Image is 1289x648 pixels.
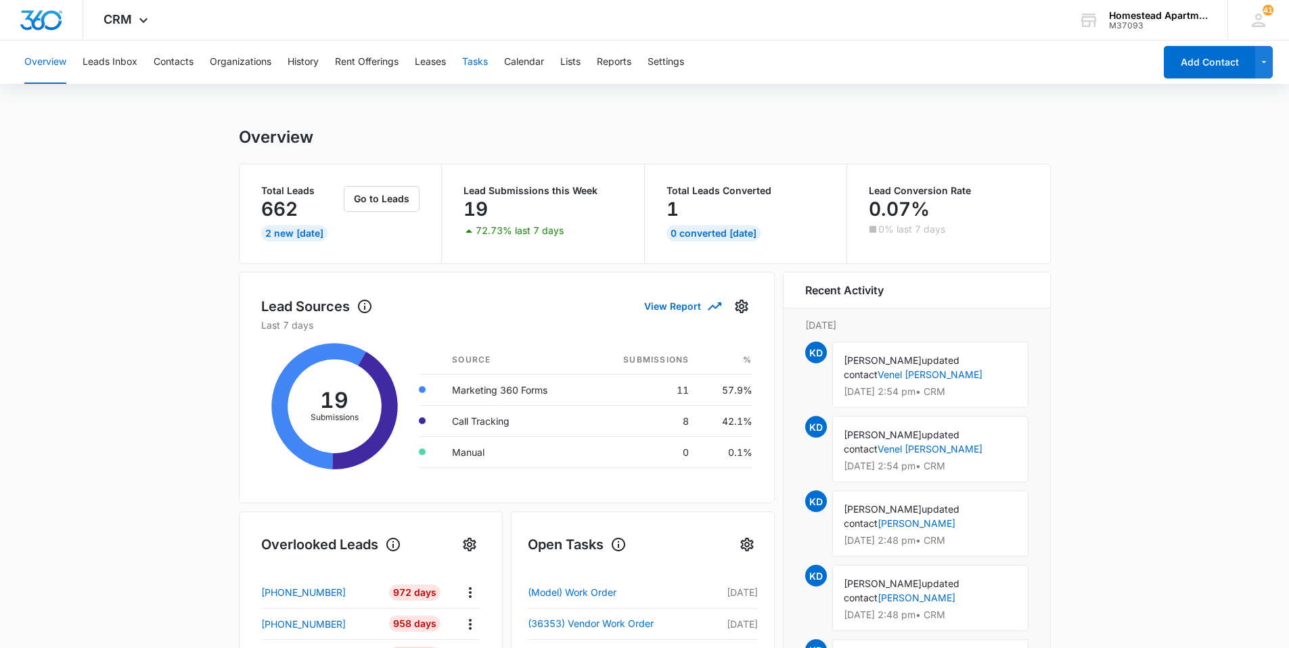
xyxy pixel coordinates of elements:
[844,578,922,589] span: [PERSON_NAME]
[589,405,700,436] td: 8
[805,490,827,512] span: KD
[1263,5,1273,16] div: notifications count
[261,198,298,220] p: 662
[239,127,313,147] h1: Overview
[679,617,758,631] p: [DATE]
[463,198,488,220] p: 19
[261,225,327,241] div: 2 New [DATE]
[700,436,752,467] td: 0.1%
[736,534,758,555] button: Settings
[154,41,194,84] button: Contacts
[261,617,346,631] p: [PHONE_NUMBER]
[589,436,700,467] td: 0
[805,342,827,363] span: KD
[731,296,752,317] button: Settings
[589,346,700,375] th: Submissions
[288,41,319,84] button: History
[644,294,720,318] button: View Report
[1109,21,1208,30] div: account id
[700,346,752,375] th: %
[210,41,271,84] button: Organizations
[700,405,752,436] td: 42.1%
[24,41,66,84] button: Overview
[459,582,480,603] button: Actions
[463,186,623,195] p: Lead Submissions this Week
[805,282,884,298] h6: Recent Activity
[878,369,982,380] a: Venel [PERSON_NAME]
[441,346,589,375] th: Source
[1109,10,1208,21] div: account name
[597,41,631,84] button: Reports
[261,318,752,332] p: Last 7 days
[666,186,826,195] p: Total Leads Converted
[261,585,380,599] a: [PHONE_NUMBER]
[104,12,132,26] span: CRM
[666,198,679,220] p: 1
[560,41,581,84] button: Lists
[844,387,1017,396] p: [DATE] 2:54 pm • CRM
[528,616,680,632] a: (36353) Vendor Work Order
[844,610,1017,620] p: [DATE] 2:48 pm • CRM
[441,374,589,405] td: Marketing 360 Forms
[844,503,922,515] span: [PERSON_NAME]
[869,198,930,220] p: 0.07%
[83,41,137,84] button: Leads Inbox
[389,584,440,601] div: 972 Days
[261,296,373,317] h1: Lead Sources
[700,374,752,405] td: 57.9%
[476,226,564,235] p: 72.73% last 7 days
[344,193,420,204] a: Go to Leads
[878,225,945,234] p: 0% last 7 days
[261,186,342,195] p: Total Leads
[878,592,955,603] a: [PERSON_NAME]
[648,41,684,84] button: Settings
[869,186,1028,195] p: Lead Conversion Rate
[459,534,480,555] button: Settings
[441,405,589,436] td: Call Tracking
[805,318,1028,332] p: [DATE]
[528,534,627,555] h1: Open Tasks
[805,416,827,438] span: KD
[504,41,544,84] button: Calendar
[459,614,480,634] button: Actions
[415,41,446,84] button: Leases
[1164,46,1255,78] button: Add Contact
[528,584,680,601] a: (Model) Work Order
[805,565,827,586] span: KD
[441,436,589,467] td: Manual
[335,41,399,84] button: Rent Offerings
[844,461,1017,471] p: [DATE] 2:54 pm • CRM
[261,585,346,599] p: [PHONE_NUMBER]
[878,517,955,529] a: [PERSON_NAME]
[679,585,758,599] p: [DATE]
[589,374,700,405] td: 11
[344,186,420,212] button: Go to Leads
[666,225,761,241] div: 0 Converted [DATE]
[844,429,922,440] span: [PERSON_NAME]
[878,443,982,455] a: Venel [PERSON_NAME]
[844,354,922,366] span: [PERSON_NAME]
[389,616,440,632] div: 958 Days
[1263,5,1273,16] span: 41
[261,534,401,555] h1: Overlooked Leads
[462,41,488,84] button: Tasks
[844,536,1017,545] p: [DATE] 2:48 pm • CRM
[261,617,380,631] a: [PHONE_NUMBER]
